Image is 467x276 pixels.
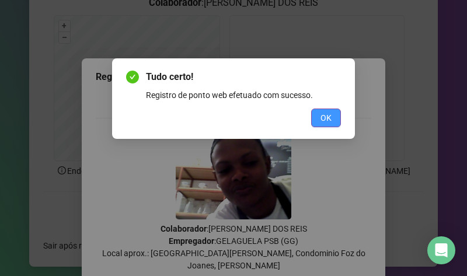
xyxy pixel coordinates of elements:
div: Registro de ponto web efetuado com sucesso. [146,89,341,102]
span: Tudo certo! [146,70,341,84]
button: OK [311,109,341,127]
span: OK [320,111,332,124]
div: Open Intercom Messenger [427,236,455,264]
span: check-circle [126,71,139,83]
